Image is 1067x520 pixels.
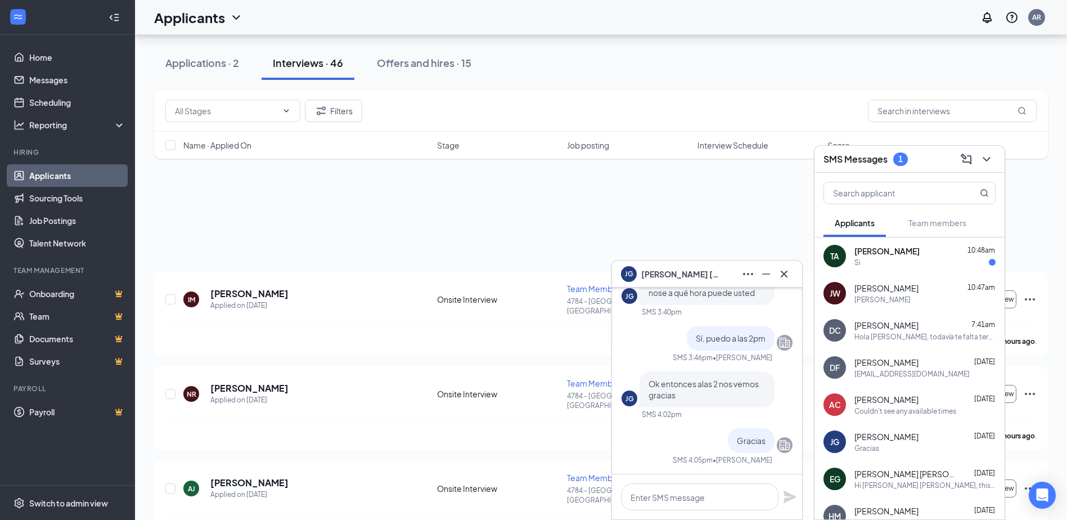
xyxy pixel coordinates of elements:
span: [DATE] [974,506,995,514]
div: AC [829,399,841,410]
div: JG [830,436,839,447]
div: Onsite Interview [437,483,560,494]
button: Minimize [757,265,775,283]
svg: Notifications [980,11,994,24]
div: Team Management [13,266,123,275]
svg: Collapse [109,12,120,23]
div: [EMAIL_ADDRESS][DOMAIN_NAME] [854,369,970,379]
button: Cross [775,265,793,283]
div: JW [830,288,840,299]
div: SMS 3:40pm [642,307,682,317]
span: [PERSON_NAME] [854,505,919,517]
a: Home [29,46,125,69]
div: EG [830,473,840,485]
svg: Analysis [13,119,25,131]
div: Offers and hires · 15 [377,56,471,70]
div: Onsite Interview [437,294,560,305]
span: [PERSON_NAME] [PERSON_NAME] [641,268,720,280]
button: ComposeMessage [957,150,975,168]
div: 1 [898,154,903,164]
div: Applied on [DATE] [210,300,289,311]
div: TA [830,250,839,262]
div: AR [1032,12,1041,22]
span: [PERSON_NAME] [854,320,919,331]
svg: Ellipses [1023,482,1037,495]
svg: Cross [777,267,791,281]
svg: Ellipses [1023,387,1037,401]
h3: SMS Messages [823,153,888,165]
button: Filter Filters [305,100,362,122]
div: DC [829,325,841,336]
input: Search applicant [824,182,957,204]
div: Applied on [DATE] [210,395,289,406]
a: Messages [29,69,125,91]
p: 4784 - [GEOGRAPHIC_DATA], [GEOGRAPHIC_DATA] [567,297,690,316]
span: [DATE] [974,469,995,477]
span: [DATE] [974,357,995,366]
a: PayrollCrown [29,401,125,423]
span: • [PERSON_NAME] [713,455,772,465]
span: Job posting [567,140,609,151]
a: Sourcing Tools [29,187,125,209]
span: [PERSON_NAME] [854,283,919,294]
div: JG [625,394,634,404]
div: AJ [188,484,195,494]
div: Si [854,258,861,267]
div: Payroll [13,384,123,393]
svg: Company [778,438,791,452]
div: Gracias [854,443,879,453]
b: 16 hours ago [994,337,1035,346]
div: DF [830,362,840,373]
span: Stage [437,140,460,151]
span: [PERSON_NAME] [PERSON_NAME] [854,468,956,479]
svg: Company [778,336,791,349]
svg: ChevronDown [980,153,993,166]
a: Job Postings [29,209,125,232]
a: SurveysCrown [29,350,125,373]
span: Gracias [737,436,766,446]
a: OnboardingCrown [29,283,125,305]
button: Ellipses [739,265,757,283]
div: Applied on [DATE] [210,489,289,500]
span: 10:47am [967,283,995,292]
span: Applicants [835,218,875,228]
h5: [PERSON_NAME] [210,477,289,489]
button: ChevronDown [978,150,996,168]
span: [PERSON_NAME] [854,431,919,442]
span: [DATE] [974,432,995,440]
span: Team members [908,218,966,228]
span: [PERSON_NAME] [854,394,919,405]
a: Scheduling [29,91,125,114]
svg: MagnifyingGlass [980,189,989,198]
svg: ChevronDown [282,106,291,115]
h5: [PERSON_NAME] [210,382,289,395]
div: SMS 3:46pm [673,353,713,362]
span: Team Member [567,473,620,483]
div: NR [187,389,196,399]
span: Team Member [567,284,620,294]
div: Applications · 2 [165,56,239,70]
div: Hola [PERSON_NAME], todavía te falta terminar alguna cosa del onboarding porque me aparece que no... [854,332,996,342]
span: [PERSON_NAME] [854,245,920,257]
div: Open Intercom Messenger [1029,482,1056,509]
svg: Plane [783,490,796,504]
div: [PERSON_NAME] [854,295,911,304]
h1: Applicants [154,8,225,27]
div: Couldn't see any available times [854,406,956,416]
svg: Filter [314,104,328,118]
div: Hi [PERSON_NAME] [PERSON_NAME], this is the manager at Burger King Your interview with us for the... [854,481,996,490]
div: Interviews · 46 [273,56,343,70]
div: Hiring [13,147,123,157]
p: 4784 - [GEOGRAPHIC_DATA], [GEOGRAPHIC_DATA] [567,486,690,505]
div: SMS 4:05pm [673,455,713,465]
span: Sí, puedo a las 2pm [696,333,766,343]
div: Onsite Interview [437,388,560,400]
p: 4784 - [GEOGRAPHIC_DATA], [GEOGRAPHIC_DATA] [567,391,690,410]
span: Ok entonces alas 2 nos vemos gracias [649,379,759,400]
input: Search in interviews [868,100,1037,122]
svg: QuestionInfo [1005,11,1019,24]
span: [DATE] [974,395,995,403]
span: Team Member [567,378,620,388]
span: [PERSON_NAME] [854,357,919,368]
